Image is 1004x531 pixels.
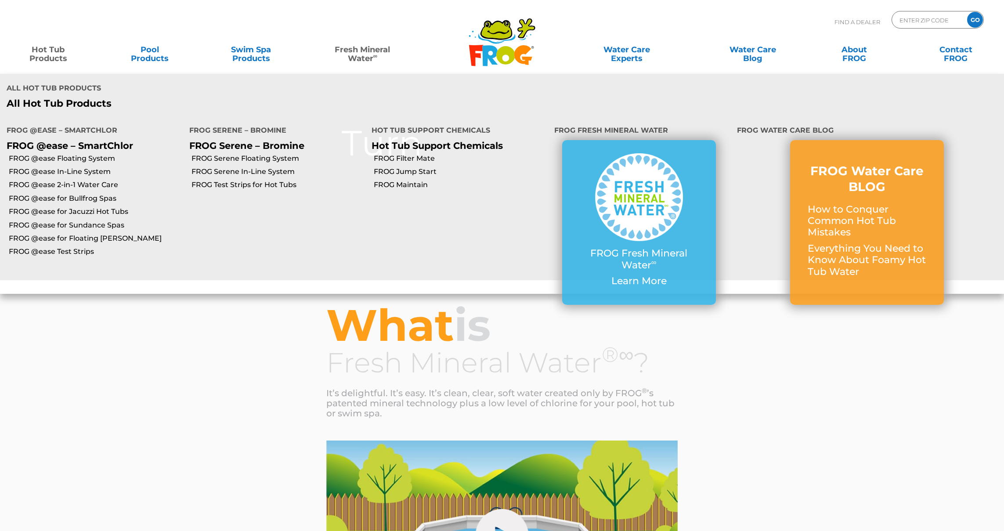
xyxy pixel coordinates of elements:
h4: FROG Water Care Blog [737,123,997,140]
sup: ∞ [373,52,378,59]
h4: Hot Tub Support Chemicals [372,123,541,140]
p: Hot Tub Support Chemicals [372,140,541,151]
h4: FROG Serene – Bromine [189,123,359,140]
a: FROG @ease for Sundance Spas [9,220,183,230]
input: GO [967,12,983,28]
a: FROG Test Strips for Hot Tubs [191,180,365,190]
a: FROG Serene Floating System [191,154,365,163]
p: FROG @ease – SmartChlor [7,140,176,151]
a: Swim SpaProducts [212,41,291,58]
h2: is [326,302,678,348]
a: FROG Fresh Mineral Water∞ Learn More [580,153,698,291]
p: How to Conquer Common Hot Tub Mistakes [808,204,926,238]
a: FROG @ease Floating System [9,154,183,163]
a: Hot TubProducts [9,41,88,58]
a: ContactFROG [916,41,995,58]
a: FROG @ease Test Strips [9,247,183,256]
a: AboutFROG [815,41,894,58]
p: FROG Serene – Bromine [189,140,359,151]
p: Find A Dealer [834,11,880,33]
sup: ∞ [651,258,657,267]
a: FROG Serene In-Line System [191,167,365,177]
span: What [326,298,454,352]
p: Learn More [580,275,698,287]
p: Everything You Need to Know About Foamy Hot Tub Water [808,243,926,278]
a: PoolProducts [110,41,189,58]
sup: ® [642,387,647,395]
a: FROG @ease for Bullfrog Spas [9,194,183,203]
h4: All Hot Tub Products [7,80,495,98]
h4: FROG @ease – SmartChlor [7,123,176,140]
sup: ®∞ [602,342,634,367]
a: Water CareBlog [713,41,792,58]
a: All Hot Tub Products [7,98,495,109]
a: FROG Maintain [374,180,548,190]
p: FROG Fresh Mineral Water [580,248,698,271]
h4: FROG Fresh Mineral Water [554,123,724,140]
a: FROG Water Care BLOG How to Conquer Common Hot Tub Mistakes Everything You Need to Know About Foa... [808,163,926,282]
a: Water CareExperts [563,41,691,58]
a: FROG @ease In-Line System [9,167,183,177]
a: FROG @ease 2-in-1 Water Care [9,180,183,190]
h3: Fresh Mineral Water ? [326,348,678,377]
a: FROG @ease for Jacuzzi Hot Tubs [9,207,183,217]
a: Fresh MineralWater∞ [313,41,412,58]
h3: FROG Water Care BLOG [808,163,926,195]
a: FROG Filter Mate [374,154,548,163]
a: FROG @ease for Floating [PERSON_NAME] [9,234,183,243]
a: FROG Jump Start [374,167,548,177]
input: Zip Code Form [899,14,958,26]
p: It’s delightful. It’s easy. It’s clean, clear, soft water created only by FROG ’s patented minera... [326,388,678,419]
